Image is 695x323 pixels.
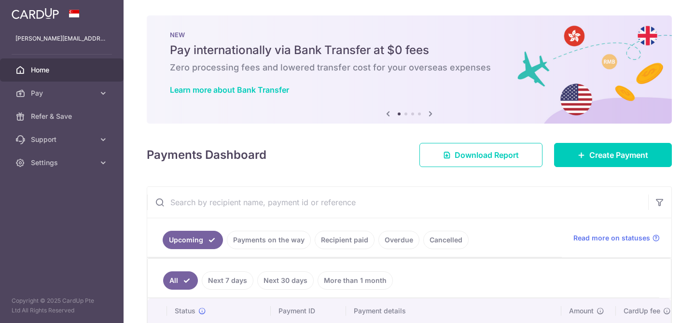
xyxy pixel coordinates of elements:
h4: Payments Dashboard [147,146,266,164]
span: Refer & Save [31,112,95,121]
span: CardUp fee [624,306,660,316]
span: Create Payment [589,149,648,161]
a: Upcoming [163,231,223,249]
a: More than 1 month [318,271,393,290]
span: Settings [31,158,95,168]
a: Read more on statuses [573,233,660,243]
a: Overdue [378,231,419,249]
h6: Zero processing fees and lowered transfer cost for your overseas expenses [170,62,649,73]
a: Learn more about Bank Transfer [170,85,289,95]
span: Status [175,306,195,316]
img: Bank transfer banner [147,15,672,124]
span: Pay [31,88,95,98]
span: Home [31,65,95,75]
a: Next 7 days [202,271,253,290]
span: Download Report [455,149,519,161]
a: Recipient paid [315,231,375,249]
a: Next 30 days [257,271,314,290]
p: [PERSON_NAME][EMAIL_ADDRESS][DOMAIN_NAME] [15,34,108,43]
span: Amount [569,306,594,316]
h5: Pay internationally via Bank Transfer at $0 fees [170,42,649,58]
a: Create Payment [554,143,672,167]
p: NEW [170,31,649,39]
input: Search by recipient name, payment id or reference [147,187,648,218]
span: Support [31,135,95,144]
a: Payments on the way [227,231,311,249]
a: All [163,271,198,290]
img: CardUp [12,8,59,19]
a: Download Report [419,143,542,167]
a: Cancelled [423,231,469,249]
span: Read more on statuses [573,233,650,243]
